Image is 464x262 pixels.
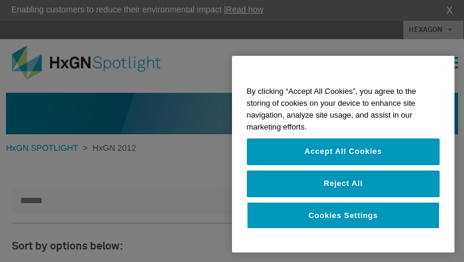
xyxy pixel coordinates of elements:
button: Accept All Cookies [247,138,440,165]
button: Reject All [247,171,440,197]
div: By clicking “Accept All Cookies”, you agree to the storing of cookies on your device to enhance s... [232,80,454,138]
div: Cookie banner [232,56,454,252]
div: Privacy [232,56,454,252]
button: Cookies Settings [247,203,440,229]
